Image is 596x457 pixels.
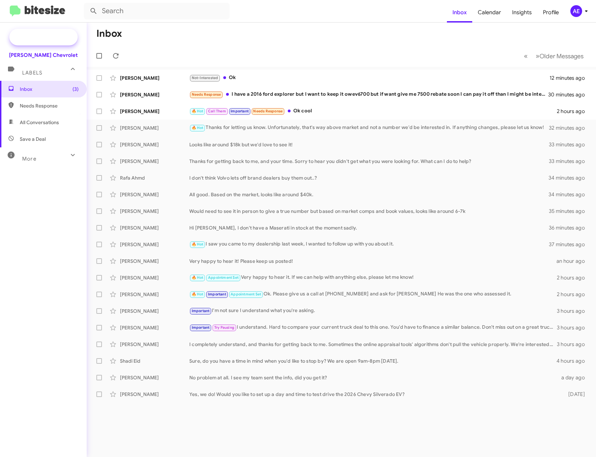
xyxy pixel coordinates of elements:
div: 34 minutes ago [549,191,590,198]
div: 30 minutes ago [549,91,590,98]
div: a day ago [558,374,590,381]
span: 🔥 Hot [192,126,204,130]
span: Inbox [20,86,79,93]
span: Important [192,309,210,313]
div: Rafa Ahmd [120,174,189,181]
span: 🔥 Hot [192,242,204,247]
div: [PERSON_NAME] [120,158,189,165]
div: Ok. Please give us a call at [PHONE_NUMBER] and ask for [PERSON_NAME] He was the one who assessed... [189,290,557,298]
div: All good. Based on the market, looks like around $40k. [189,191,549,198]
span: » [536,52,539,60]
div: Thanks for getting back to me, and your time. Sorry to hear you didn't get what you were looking ... [189,158,549,165]
div: I completely understand, and thanks for getting back to me. Sometimes the online appraisal tools'... [189,341,557,348]
div: [PERSON_NAME] [120,208,189,215]
span: Needs Response [253,109,283,113]
div: [PERSON_NAME] [120,108,189,115]
div: [PERSON_NAME] [120,141,189,148]
div: Very happy to hear it! Please keep us posted! [189,258,556,265]
div: [PERSON_NAME] [120,324,189,331]
div: Yes, we do! Would you like to set up a day and time to test drive the 2026 Chevy Silverado EV? [189,391,558,398]
span: Needs Response [20,102,79,109]
div: 32 minutes ago [549,124,590,131]
div: Very happy to hear it. If we can help with anything else, please let me know! [189,274,557,282]
span: Important [192,325,210,330]
div: Thanks for letting us know. Unfortunately, that's way above market and not a number we'd be inter... [189,124,549,132]
span: More [22,156,36,162]
span: Labels [22,70,42,76]
button: AE [564,5,588,17]
span: Try Pausing [214,325,234,330]
div: [PERSON_NAME] [120,191,189,198]
div: I saw you came to my dealership last week, I wanted to follow up with you about it. [189,240,549,248]
span: All Conversations [20,119,59,126]
span: Important [208,292,226,296]
div: [PERSON_NAME] [120,91,189,98]
button: Previous [520,49,532,63]
div: AE [570,5,582,17]
div: [PERSON_NAME] [120,341,189,348]
div: I don't think Volvo lets off brand dealers buy them out..? [189,174,549,181]
a: Calendar [472,2,507,23]
span: 🔥 Hot [192,292,204,296]
div: Sure, do you have a time in mind when you'd like to stop by? We are open 9am-8pm [DATE]. [189,357,556,364]
div: 3 hours ago [557,324,590,331]
span: Save a Deal [20,136,46,143]
div: [PERSON_NAME] [120,308,189,314]
div: an hour ago [556,258,590,265]
div: [PERSON_NAME] [120,274,189,281]
div: I'm not sure I understand what you're asking. [189,307,557,315]
span: Call Them [208,109,226,113]
div: 2 hours ago [557,108,590,115]
div: I understand. Hard to compare your current truck deal to this one. You'd have to finance a simila... [189,324,557,331]
div: 35 minutes ago [549,208,590,215]
span: Not-Interested [192,76,218,80]
div: 34 minutes ago [549,174,590,181]
span: « [524,52,528,60]
div: Ok cool [189,107,557,115]
a: Insights [507,2,537,23]
h1: Inbox [96,28,122,39]
div: [DATE] [558,391,590,398]
div: 4 hours ago [556,357,590,364]
div: 3 hours ago [557,341,590,348]
div: Would need to see it in person to give a true number but based on market comps and book values, l... [189,208,549,215]
div: [PERSON_NAME] [120,258,189,265]
div: [PERSON_NAME] [120,124,189,131]
span: 🔥 Hot [192,109,204,113]
button: Next [532,49,588,63]
input: Search [84,3,230,19]
div: [PERSON_NAME] Chevrolet [9,52,78,59]
span: (3) [72,86,79,93]
span: Important [231,109,249,113]
div: Shadi Eid [120,357,189,364]
div: 37 minutes ago [549,241,590,248]
div: [PERSON_NAME] [120,224,189,231]
nav: Page navigation example [520,49,588,63]
span: Older Messages [539,52,584,60]
span: Appointment Set [208,275,239,280]
a: Inbox [447,2,472,23]
div: Looks like around $18k but we'd love to see it! [189,141,549,148]
span: 🔥 Hot [192,275,204,280]
div: Ok [189,74,550,82]
span: Special Campaign [30,34,72,41]
div: [PERSON_NAME] [120,391,189,398]
a: Special Campaign [9,29,78,45]
div: [PERSON_NAME] [120,291,189,298]
div: Hi [PERSON_NAME], I don't have a Maserati in stock at the moment sadly. [189,224,549,231]
div: [PERSON_NAME] [120,75,189,81]
div: 12 minutes ago [550,75,590,81]
div: 33 minutes ago [549,141,590,148]
div: 2 hours ago [557,291,590,298]
div: [PERSON_NAME] [120,241,189,248]
div: 2 hours ago [557,274,590,281]
div: 33 minutes ago [549,158,590,165]
div: [PERSON_NAME] [120,374,189,381]
div: No problem at all. I see my team sent the info, did you get it? [189,374,558,381]
div: I have a 2016 ford explorer but I want to keep it owev6700 but if want give me 7500 rebate soon I... [189,90,549,98]
a: Profile [537,2,564,23]
span: Needs Response [192,92,221,97]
